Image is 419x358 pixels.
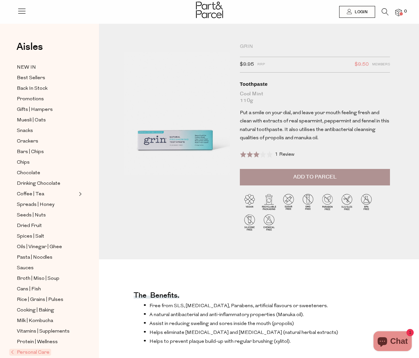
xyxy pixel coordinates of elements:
a: Back In Stock [17,84,77,93]
a: Broth | Miso | Soup [17,275,77,283]
span: Cooking | Baking [17,307,54,314]
span: Helps to prevent plaque build-up with regular brushing (xylitol). [149,339,291,344]
img: P_P-ICONS-Live_Bec_V11_GMO_Free.svg [298,192,318,212]
span: Back In Stock [17,85,48,93]
span: Pasta | Noodles [17,254,52,262]
a: Dried Fruit [17,222,77,230]
span: Aisles [16,40,43,54]
span: Muesli | Oats [17,116,46,124]
span: NEW IN [17,64,36,72]
a: Aisles [16,42,43,58]
a: Seeds | Nuts [17,211,77,219]
a: Crackers [17,137,77,146]
span: Bars | Chips [17,148,44,156]
span: Broth | Miso | Soup [17,275,59,283]
span: Crackers [17,138,38,146]
a: Bars | Chips [17,148,77,156]
a: Vitamins | Supplements [17,327,77,336]
span: 0 [403,9,408,15]
a: Chocolate [17,169,77,177]
a: Milk | Kombucha [17,317,77,325]
img: P_P-ICONS-Live_Bec_V11_Paraben_Free.svg [318,192,337,212]
div: Cool Mint 110g [240,91,390,104]
span: Free from SLS, [MEDICAL_DATA], Parabens, artificial flavours or sweeteners. [149,304,328,309]
a: Drinking Chocolate [17,179,77,188]
li: Assist in reducing swelling and sores inside the mouth (propolis) [144,320,364,327]
img: P_P-ICONS-Live_Bec_V11_Sugar_Free.svg [279,192,298,212]
a: Oils | Vinegar | Ghee [17,243,77,251]
a: Rice | Grains | Pulses [17,296,77,304]
span: 1 Review [275,152,294,157]
a: Protein | Wellness [17,338,77,346]
img: Toothpaste [119,44,230,175]
span: Add to Parcel [293,173,337,181]
span: Promotions [17,95,44,103]
a: 0 [395,9,402,16]
span: Login [353,9,368,15]
span: Vitamins | Supplements [17,328,70,336]
span: $9.95 [240,60,254,69]
inbox-online-store-chat: Shopify online store chat [371,331,414,353]
a: Pasta | Noodles [17,253,77,262]
a: Gifts | Hampers [17,106,77,114]
span: Put a smile on your dial, and leave your mouth feeling fresh and clean with extracts of real spea... [240,111,389,141]
img: P_P-ICONS-Live_Bec_V11_Silicone_Free.svg [240,212,259,232]
img: P_P-ICONS-Live_Bec_V11_BPA_Free.svg [357,192,376,212]
a: Personal Care [11,348,77,356]
img: P_P-ICONS-Live_Bec_V11_Recyclable_Packaging.svg [259,192,279,212]
span: RRP [257,60,265,69]
li: Helps eliminate [MEDICAL_DATA] and [MEDICAL_DATA] (natural herbal extracts) [144,329,364,336]
img: P_P-ICONS-Live_Bec_V11_SLS-SLES_Free.svg [337,192,357,212]
a: Coffee | Tea [17,190,77,198]
a: Muesli | Oats [17,116,77,124]
span: Snacks [17,127,33,135]
span: A natural antibacterial and anti-inflammatory properties (Manuka oil). [149,312,304,317]
a: Cans | Fish [17,285,77,293]
span: Dried Fruit [17,222,42,230]
a: NEW IN [17,63,77,72]
span: Coffee | Tea [17,190,44,198]
a: Promotions [17,95,77,103]
span: Rice | Grains | Pulses [17,296,63,304]
span: Milk | Kombucha [17,317,53,325]
a: Snacks [17,127,77,135]
span: Cans | Fish [17,285,41,293]
a: Spreads | Honey [17,201,77,209]
span: Gifts | Hampers [17,106,53,114]
img: P_P-ICONS-Live_Bec_V11_Vegan.svg [240,192,259,212]
span: Seeds | Nuts [17,212,46,219]
img: P_P-ICONS-Live_Bec_V11_Chemical_Free.svg [259,212,279,232]
span: Oils | Vinegar | Ghee [17,243,62,251]
span: Sauces [17,264,34,272]
span: Members [372,60,390,69]
button: Expand/Collapse Coffee | Tea [77,190,82,198]
a: Cooking | Baking [17,306,77,314]
span: Best Sellers [17,74,45,82]
span: Drinking Chocolate [17,180,60,188]
button: Add to Parcel [240,169,390,185]
div: Grin [240,44,390,50]
span: Personal Care [9,349,51,356]
a: Chips [17,158,77,167]
div: Toothpaste [240,81,390,87]
span: $9.50 [355,60,369,69]
a: Login [339,6,375,18]
span: Chips [17,159,30,167]
a: Spices | Salt [17,232,77,241]
a: Sauces [17,264,77,272]
span: Chocolate [17,169,40,177]
a: Best Sellers [17,74,77,82]
span: Spices | Salt [17,233,44,241]
span: Protein | Wellness [17,338,58,346]
span: Spreads | Honey [17,201,54,209]
h4: The benefits. [134,294,179,299]
img: Part&Parcel [196,2,223,18]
